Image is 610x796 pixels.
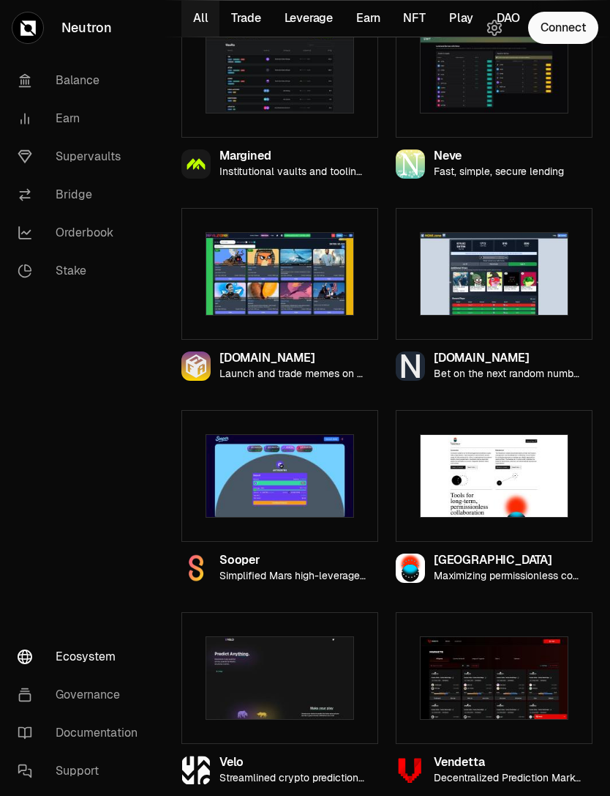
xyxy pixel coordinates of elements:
[206,232,354,316] img: NFA.zone preview image
[396,612,592,744] a: Vendetta preview image
[420,30,568,114] img: Neve preview image
[6,176,158,214] a: Bridge
[219,150,366,163] div: Margined
[391,1,437,37] button: NFT
[434,570,581,582] p: Maximizing permissionless collaboration.
[206,636,354,720] img: Velo preview image
[396,208,592,340] a: NGMI.zone preview image
[396,410,592,542] a: Valence preview image
[219,772,366,784] p: Streamlined crypto prediction service.
[219,165,366,178] p: Institutional vaults and tooling for DeFi.
[434,165,564,178] p: Fast, simple, secure lending
[6,676,158,714] a: Governance
[434,756,581,769] div: Vendetta
[6,714,158,752] a: Documentation
[181,6,378,138] a: Margined preview image
[434,368,581,380] p: Bet on the next random number, high or low?
[181,410,378,542] a: Sooper preview image
[273,1,345,37] button: Leverage
[181,554,211,583] img: Sooper Logo
[437,1,485,37] button: Play
[420,434,568,518] img: Valence preview image
[219,554,366,567] div: Sooper
[344,1,391,37] button: Earn
[420,232,568,316] img: NGMI.zone preview image
[219,756,366,769] div: Velo
[528,12,598,44] button: Connect
[6,252,158,290] a: Stake
[396,6,592,138] a: Neve preview image
[181,1,219,37] button: All
[6,100,158,138] a: Earn
[219,570,366,582] p: Simplified Mars high-leverage looping.
[181,612,378,744] a: Velo preview image
[434,150,564,163] div: Neve
[434,554,581,567] div: [GEOGRAPHIC_DATA]
[206,434,354,518] img: Sooper preview image
[434,772,581,784] p: Decentralized Prediction Market for Esports.
[420,636,568,720] img: Vendetta preview image
[434,352,581,365] div: [DOMAIN_NAME]
[6,214,158,252] a: Orderbook
[181,208,378,340] a: NFA.zone preview image
[6,752,158,790] a: Support
[6,138,158,176] a: Supervaults
[6,638,158,676] a: Ecosystem
[219,368,366,380] p: Launch and trade memes on Neutron.
[219,1,272,37] button: Trade
[6,62,158,100] a: Balance
[206,30,354,114] img: Margined preview image
[219,352,366,365] div: [DOMAIN_NAME]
